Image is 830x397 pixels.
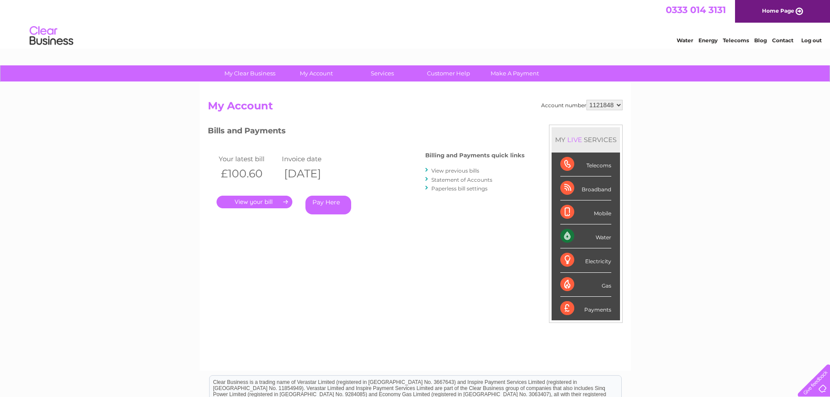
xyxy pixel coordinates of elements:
[560,176,611,200] div: Broadband
[425,152,525,159] h4: Billing and Payments quick links
[305,196,351,214] a: Pay Here
[208,125,525,140] h3: Bills and Payments
[431,185,488,192] a: Paperless bill settings
[666,4,726,15] a: 0333 014 3131
[217,153,280,165] td: Your latest bill
[208,100,623,116] h2: My Account
[566,136,584,144] div: LIVE
[677,37,693,44] a: Water
[801,37,822,44] a: Log out
[560,224,611,248] div: Water
[560,248,611,272] div: Electricity
[210,5,621,42] div: Clear Business is a trading name of Verastar Limited (registered in [GEOGRAPHIC_DATA] No. 3667643...
[431,167,479,174] a: View previous bills
[346,65,418,81] a: Services
[754,37,767,44] a: Blog
[560,273,611,297] div: Gas
[541,100,623,110] div: Account number
[431,176,492,183] a: Statement of Accounts
[552,127,620,152] div: MY SERVICES
[560,153,611,176] div: Telecoms
[214,65,286,81] a: My Clear Business
[29,23,74,49] img: logo.png
[280,165,343,183] th: [DATE]
[217,165,280,183] th: £100.60
[560,297,611,320] div: Payments
[560,200,611,224] div: Mobile
[479,65,551,81] a: Make A Payment
[280,153,343,165] td: Invoice date
[772,37,793,44] a: Contact
[217,196,292,208] a: .
[723,37,749,44] a: Telecoms
[698,37,718,44] a: Energy
[413,65,484,81] a: Customer Help
[280,65,352,81] a: My Account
